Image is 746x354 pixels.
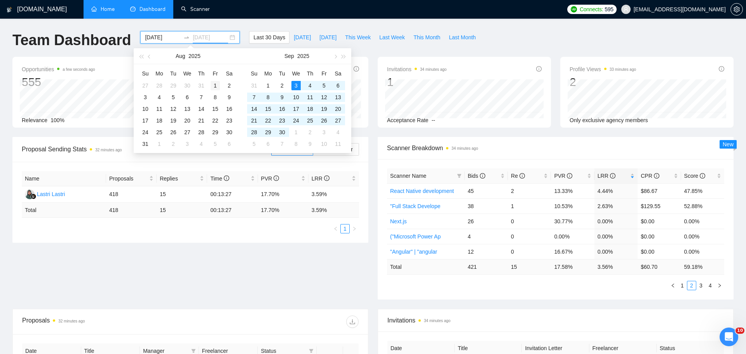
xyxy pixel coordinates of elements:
time: 32 minutes ago [95,148,122,152]
td: 2025-09-19 [317,103,331,115]
div: 27 [333,116,343,125]
li: 1 [340,224,350,233]
div: 8 [211,93,220,102]
td: 2025-09-29 [261,126,275,138]
div: 30 [183,81,192,90]
div: 29 [211,128,220,137]
time: 34 minutes ago [451,146,478,151]
div: 9 [225,93,234,102]
div: 11 [155,104,164,114]
span: info-circle [536,66,542,72]
td: 2025-08-31 [247,80,261,91]
img: gigradar-bm.png [31,194,36,199]
a: 3 [697,281,705,290]
span: filter [309,349,314,353]
div: 19 [169,116,178,125]
td: 2025-08-15 [208,103,222,115]
div: 9 [277,93,287,102]
div: 19 [319,104,329,114]
button: This Month [409,31,444,44]
td: 2025-09-02 [275,80,289,91]
td: 2025-08-01 [208,80,222,91]
div: 3 [291,81,301,90]
td: 2025-08-05 [166,91,180,103]
time: 33 minutes ago [610,67,636,72]
a: searchScanner [181,6,210,12]
button: 2025 [188,48,200,64]
span: -- [432,117,435,123]
span: This Month [413,33,440,42]
td: 2025-09-24 [289,115,303,126]
div: 8 [263,93,273,102]
td: 2025-09-06 [331,80,345,91]
span: left [333,226,338,231]
div: 5 [249,139,259,149]
td: 2025-09-17 [289,103,303,115]
th: Fr [317,67,331,80]
div: 14 [249,104,259,114]
th: Name [22,171,106,186]
span: info-circle [567,173,572,179]
th: Th [303,67,317,80]
time: 34 minutes ago [420,67,446,72]
div: 10 [141,104,150,114]
button: download [346,315,359,328]
div: 28 [197,128,206,137]
span: Bids [468,173,485,179]
button: Last Week [375,31,409,44]
div: 7 [249,93,259,102]
td: 2025-09-04 [303,80,317,91]
a: "Full Stack Develope [390,203,440,209]
td: 2025-08-03 [138,91,152,103]
div: 18 [305,104,315,114]
div: 3 [319,128,329,137]
div: 20 [333,104,343,114]
td: 2025-09-07 [247,91,261,103]
div: 5 [211,139,220,149]
td: 2025-09-03 [289,80,303,91]
td: 2025-10-10 [317,138,331,150]
td: 2025-08-16 [222,103,236,115]
span: info-circle [700,173,705,179]
a: setting [730,6,743,12]
h1: Team Dashboard [12,31,131,49]
div: 28 [155,81,164,90]
td: 2025-10-11 [331,138,345,150]
div: 1 [387,75,446,89]
button: setting [730,3,743,16]
span: dashboard [130,6,136,12]
td: 2025-09-18 [303,103,317,115]
td: 2025-08-27 [180,126,194,138]
td: 2025-09-01 [261,80,275,91]
a: React Native development [390,188,454,194]
div: 555 [22,75,95,89]
div: 5 [319,81,329,90]
div: 30 [225,128,234,137]
span: 100% [51,117,64,123]
td: 2025-10-01 [289,126,303,138]
li: 2 [687,281,696,290]
td: 2025-09-13 [331,91,345,103]
div: 4 [305,81,315,90]
div: 14 [197,104,206,114]
span: Opportunities [22,65,95,74]
div: 24 [291,116,301,125]
span: download [347,319,358,325]
td: 2025-09-05 [208,138,222,150]
div: 30 [277,128,287,137]
button: This Week [341,31,375,44]
div: 1 [211,81,220,90]
td: 2025-09-20 [331,103,345,115]
div: 5 [169,93,178,102]
td: 2025-09-10 [289,91,303,103]
a: 2 [687,281,696,290]
td: 2025-10-02 [303,126,317,138]
li: 4 [706,281,715,290]
span: Score [684,173,705,179]
td: 2025-08-17 [138,115,152,126]
div: 21 [197,116,206,125]
td: 2025-09-22 [261,115,275,126]
td: 2025-08-12 [166,103,180,115]
li: 3 [696,281,706,290]
a: homeHome [91,6,115,12]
